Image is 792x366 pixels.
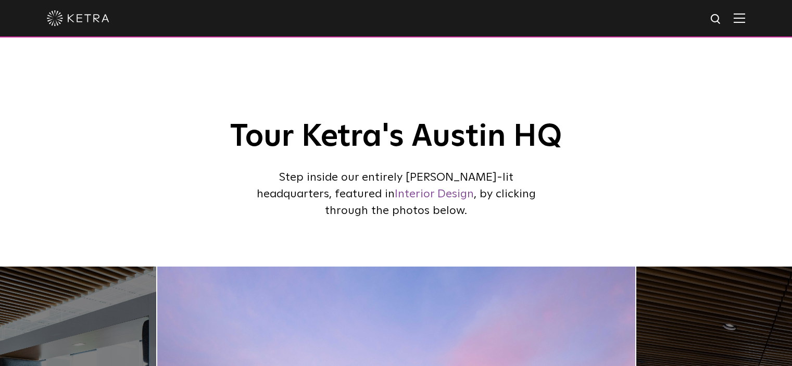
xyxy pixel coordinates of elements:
img: ketra-logo-2019-white [47,10,109,26]
h2: Tour Ketra's Austin HQ [206,120,586,154]
p: Step inside our entirely [PERSON_NAME]-lit headquarters, featured in , by clicking through the ph... [256,170,537,220]
a: Interior Design [395,188,474,200]
img: Hamburger%20Nav.svg [734,13,745,23]
img: search icon [710,13,723,26]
